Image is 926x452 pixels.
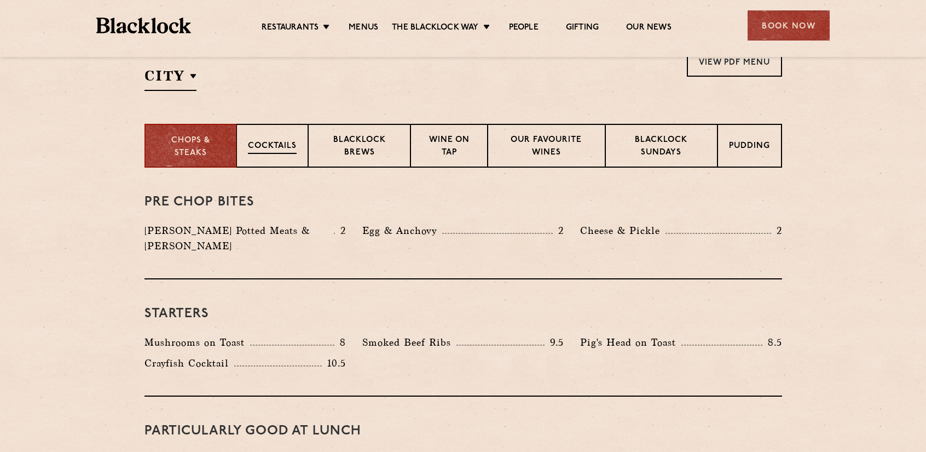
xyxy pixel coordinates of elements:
[553,224,564,238] p: 2
[248,140,297,154] p: Cocktails
[392,22,478,35] a: The Blacklock Way
[580,335,681,350] p: Pig's Head on Toast
[334,335,346,350] p: 8
[96,18,191,33] img: BL_Textured_Logo-footer-cropped.svg
[144,195,782,209] h3: Pre Chop Bites
[349,22,378,35] a: Menus
[262,22,319,35] a: Restaurants
[144,424,782,438] h3: PARTICULARLY GOOD AT LUNCH
[144,356,234,371] p: Crayfish Cocktail
[729,140,770,154] p: Pudding
[144,223,334,254] p: [PERSON_NAME] Potted Meats & [PERSON_NAME]
[144,335,250,350] p: Mushrooms on Toast
[335,224,346,238] p: 2
[322,356,346,370] p: 10.5
[545,335,564,350] p: 9.5
[144,307,782,321] h3: Starters
[566,22,599,35] a: Gifting
[509,22,539,35] a: People
[422,134,476,160] p: Wine on Tap
[144,66,196,91] h2: City
[362,223,442,238] p: Egg & Anchovy
[362,335,456,350] p: Smoked Beef Ribs
[762,335,782,350] p: 8.5
[157,135,225,159] p: Chops & Steaks
[617,134,705,160] p: Blacklock Sundays
[580,223,665,238] p: Cheese & Pickle
[320,134,400,160] p: Blacklock Brews
[626,22,672,35] a: Our News
[687,47,782,77] a: View PDF Menu
[771,224,782,238] p: 2
[499,134,594,160] p: Our favourite wines
[748,10,830,41] div: Book Now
